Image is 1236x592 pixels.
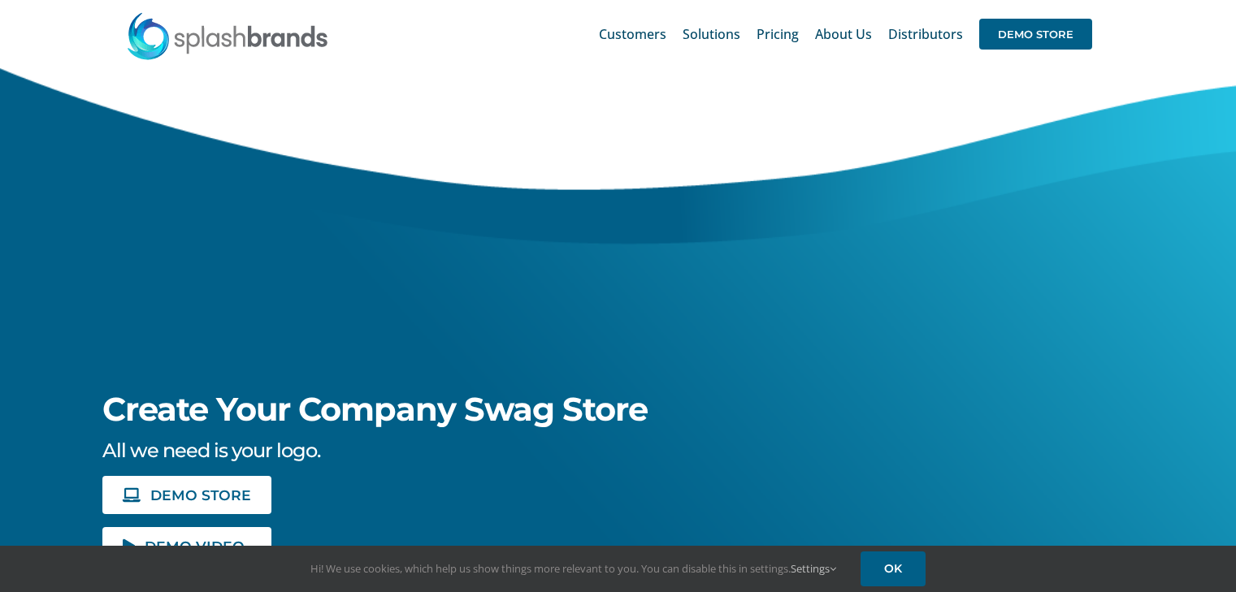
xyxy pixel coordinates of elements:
a: Distributors [888,8,963,60]
a: Customers [599,8,666,60]
span: DEMO STORE [979,19,1092,50]
a: Pricing [757,8,799,60]
span: Customers [599,28,666,41]
span: DEMO STORE [150,488,251,502]
span: All we need is your logo. [102,439,320,462]
a: DEMO STORE [979,8,1092,60]
span: Pricing [757,28,799,41]
a: DEMO STORE [102,476,271,514]
span: Hi! We use cookies, which help us show things more relevant to you. You can disable this in setti... [310,561,836,576]
span: DEMO VIDEO [145,539,245,553]
img: SplashBrands.com Logo [126,11,329,60]
a: Settings [791,561,836,576]
nav: Main Menu [599,8,1092,60]
span: Create Your Company Swag Store [102,389,648,429]
span: Distributors [888,28,963,41]
span: Solutions [683,28,740,41]
a: OK [861,551,926,586]
span: About Us [815,28,872,41]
